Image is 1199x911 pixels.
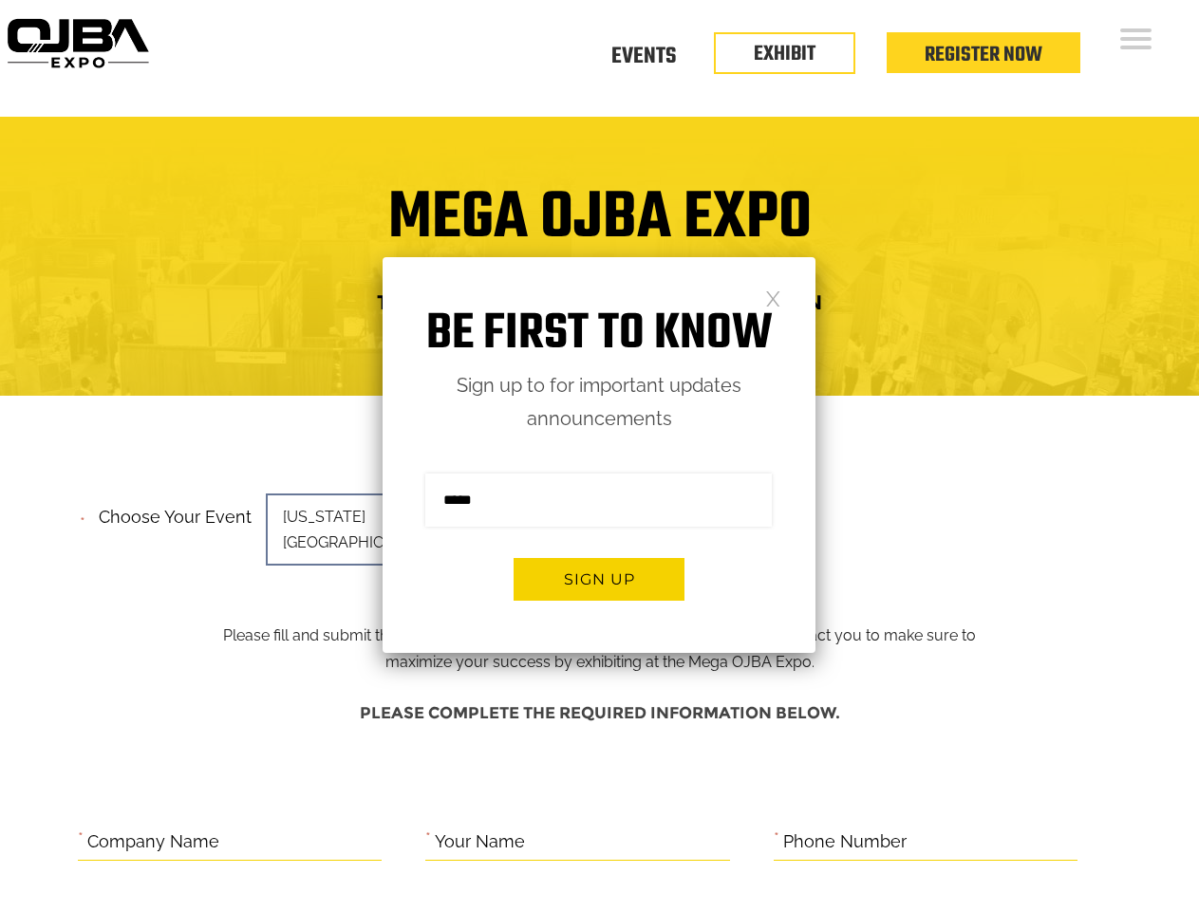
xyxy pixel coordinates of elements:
p: Sign up to for important updates announcements [383,369,815,436]
a: EXHIBIT [754,38,815,70]
button: Sign up [514,558,684,601]
h4: Trade Show Exhibit Space Application [14,285,1185,320]
label: Choose your event [87,491,252,532]
h1: Be first to know [383,305,815,364]
h1: Mega OJBA Expo [14,192,1185,268]
a: Close [765,289,781,306]
span: [US_STATE][GEOGRAPHIC_DATA] [266,493,532,566]
p: Please fill and submit the information below and one of our team members will contact you to make... [208,501,991,676]
a: Register Now [925,39,1042,71]
label: Company Name [87,827,219,857]
h4: Please complete the required information below. [78,695,1122,732]
label: Your Name [435,827,525,857]
label: Phone Number [783,827,907,857]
